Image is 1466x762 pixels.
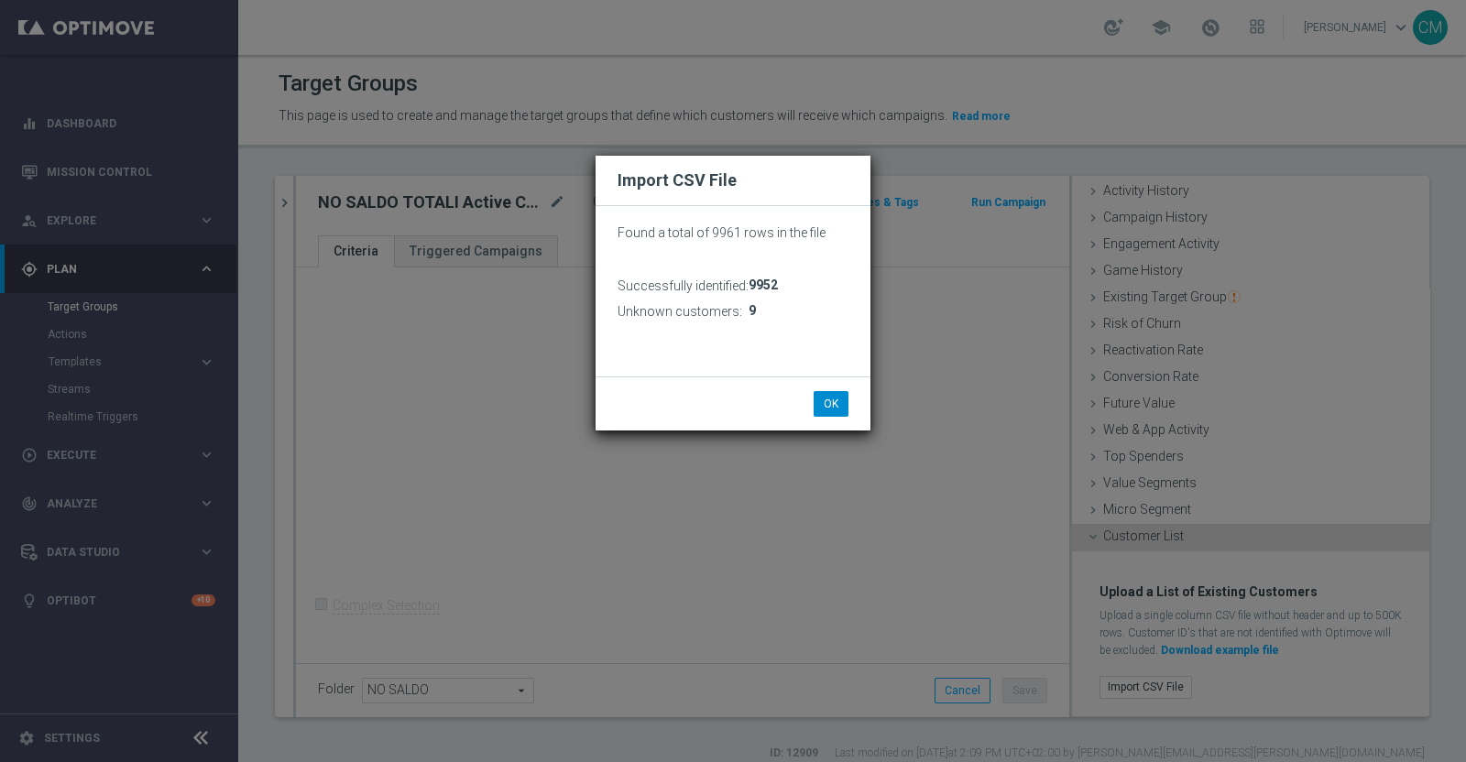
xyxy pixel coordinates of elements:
[749,278,778,293] span: 9952
[749,303,756,319] span: 9
[618,169,848,191] h2: Import CSV File
[618,224,848,241] p: Found a total of 9961 rows in the file
[618,303,742,320] h3: Unknown customers:
[814,391,848,417] button: OK
[618,278,749,294] h3: Successfully identified:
